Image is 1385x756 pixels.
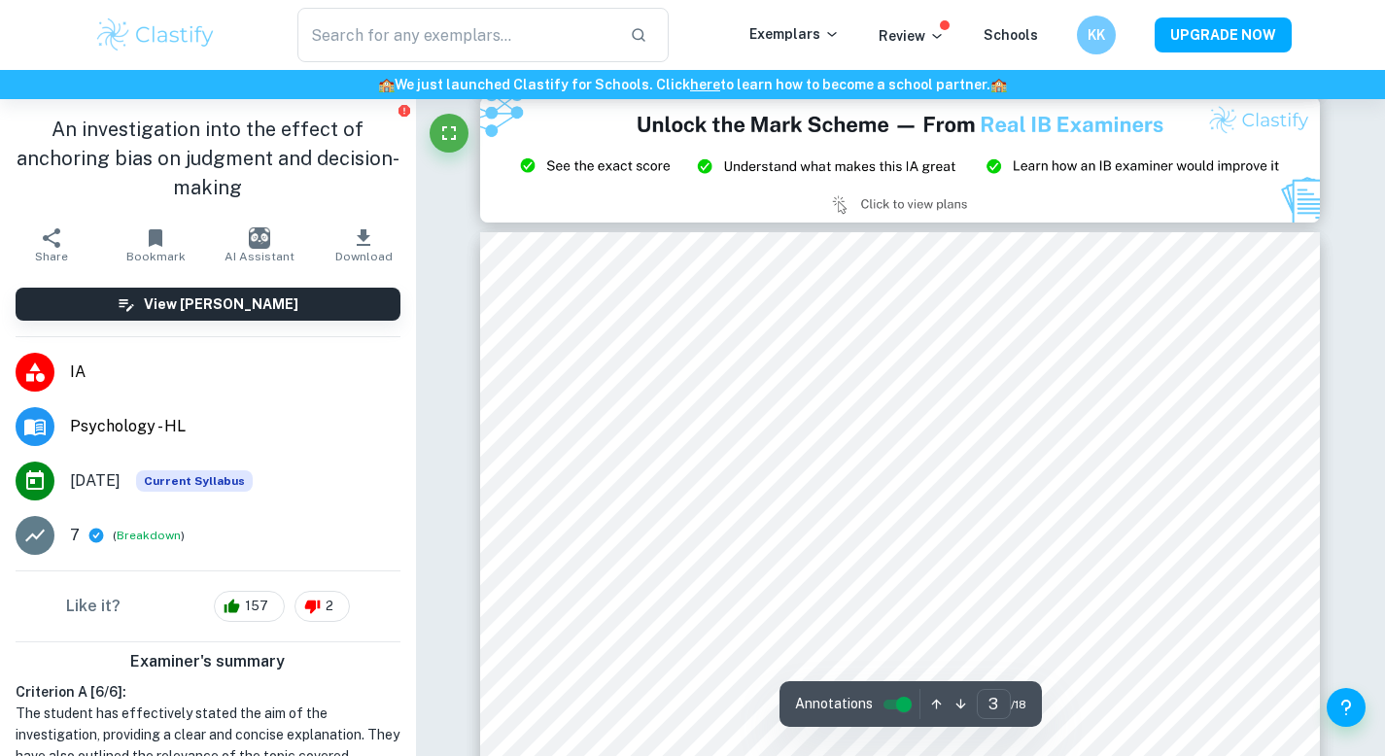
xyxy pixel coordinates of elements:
[1077,16,1116,54] button: KK
[8,650,408,673] h6: Examiner's summary
[312,218,416,272] button: Download
[225,250,294,263] span: AI Assistant
[749,23,840,45] p: Exemplars
[795,694,873,714] span: Annotations
[378,77,395,92] span: 🏫
[690,77,720,92] a: here
[1085,24,1107,46] h6: KK
[430,114,468,153] button: Fullscreen
[70,361,400,384] span: IA
[4,74,1381,95] h6: We just launched Clastify for Schools. Click to learn how to become a school partner.
[16,115,400,202] h1: An investigation into the effect of anchoring bias on judgment and decision-making
[335,250,393,263] span: Download
[104,218,208,272] button: Bookmark
[70,469,121,493] span: [DATE]
[126,250,186,263] span: Bookmark
[136,470,253,492] span: Current Syllabus
[70,524,80,547] p: 7
[234,597,279,616] span: 157
[113,527,185,545] span: ( )
[315,597,344,616] span: 2
[144,293,298,315] h6: View [PERSON_NAME]
[214,591,285,622] div: 157
[117,527,181,544] button: Breakdown
[879,25,945,47] p: Review
[249,227,270,249] img: AI Assistant
[480,97,1320,223] img: Ad
[984,27,1038,43] a: Schools
[70,415,400,438] span: Psychology - HL
[66,595,121,618] h6: Like it?
[990,77,1007,92] span: 🏫
[294,591,350,622] div: 2
[1155,17,1292,52] button: UPGRADE NOW
[208,218,312,272] button: AI Assistant
[297,8,615,62] input: Search for any exemplars...
[1011,696,1026,713] span: / 18
[1327,688,1366,727] button: Help and Feedback
[16,681,400,703] h6: Criterion A [ 6 / 6 ]:
[398,103,412,118] button: Report issue
[35,250,68,263] span: Share
[16,288,400,321] button: View [PERSON_NAME]
[136,470,253,492] div: This exemplar is based on the current syllabus. Feel free to refer to it for inspiration/ideas wh...
[94,16,218,54] img: Clastify logo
